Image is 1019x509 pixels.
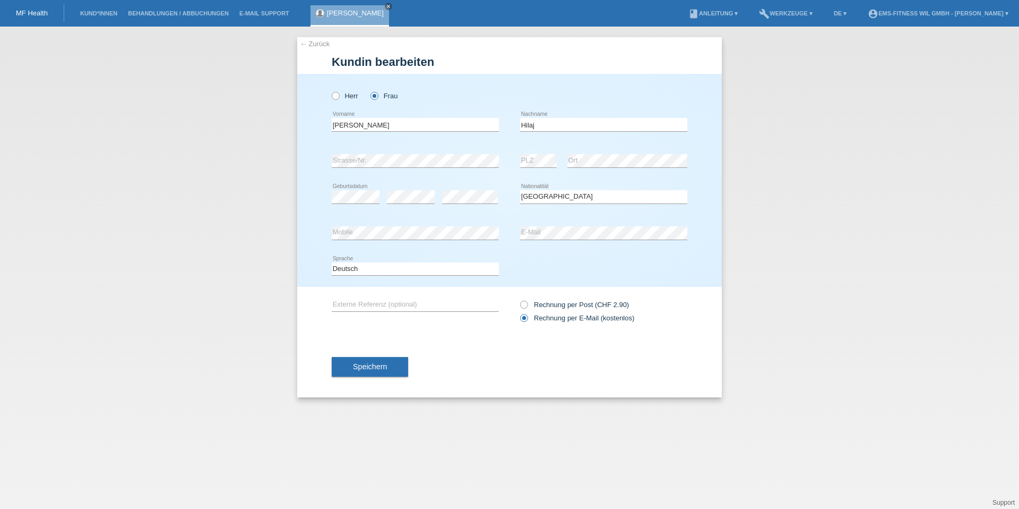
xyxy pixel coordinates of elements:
a: buildWerkzeuge ▾ [754,10,818,16]
label: Rechnung per Post (CHF 2.90) [520,301,629,309]
input: Frau [370,92,377,99]
i: build [759,9,770,19]
label: Rechnung per E-Mail (kostenlos) [520,314,634,322]
a: bookAnleitung ▾ [683,10,743,16]
i: account_circle [868,9,878,19]
input: Rechnung per Post (CHF 2.90) [520,301,527,314]
a: account_circleEMS-Fitness Wil GmbH - [PERSON_NAME] ▾ [862,10,1014,16]
button: Speichern [332,357,408,377]
a: Kund*innen [75,10,123,16]
i: close [386,4,391,9]
a: E-Mail Support [234,10,295,16]
input: Herr [332,92,339,99]
a: [PERSON_NAME] [327,9,384,17]
label: Herr [332,92,358,100]
i: book [688,9,699,19]
a: Behandlungen / Abbuchungen [123,10,234,16]
a: ← Zurück [300,40,330,48]
input: Rechnung per E-Mail (kostenlos) [520,314,527,327]
a: close [385,3,392,10]
h1: Kundin bearbeiten [332,55,687,69]
a: Support [992,499,1015,506]
span: Speichern [353,362,387,371]
label: Frau [370,92,398,100]
a: DE ▾ [828,10,852,16]
a: MF Health [16,9,48,17]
